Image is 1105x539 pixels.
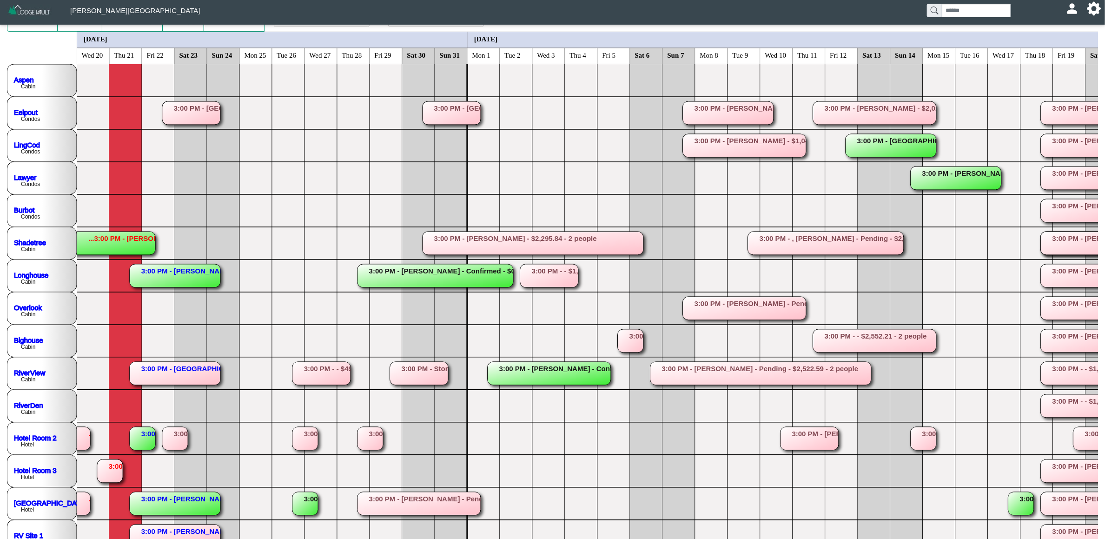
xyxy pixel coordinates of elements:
[14,466,57,474] a: Hotel Room 3
[21,279,35,285] text: Cabin
[1058,51,1075,59] text: Fri 19
[635,51,650,59] text: Sat 6
[798,51,817,59] text: Thu 11
[14,499,93,506] a: [GEOGRAPHIC_DATA] 4
[14,206,35,213] a: Burbot
[245,51,266,59] text: Mon 25
[277,51,297,59] text: Tue 26
[765,51,787,59] text: Wed 10
[440,51,460,59] text: Sun 31
[21,148,40,155] text: Condos
[21,213,40,220] text: Condos
[14,108,38,116] a: Eelpout
[14,140,40,148] a: LingCod
[21,344,35,350] text: Cabin
[830,51,847,59] text: Fri 12
[700,51,719,59] text: Mon 8
[82,51,103,59] text: Wed 20
[21,311,35,318] text: Cabin
[21,83,35,90] text: Cabin
[537,51,555,59] text: Wed 3
[733,51,748,59] text: Tue 9
[928,51,950,59] text: Mon 15
[602,51,616,59] text: Fri 5
[21,409,35,415] text: Cabin
[895,51,916,59] text: Sun 14
[212,51,232,59] text: Sun 24
[931,7,938,14] svg: search
[668,51,685,59] text: Sun 7
[14,75,34,83] a: Aspen
[14,531,43,539] a: RV Site 1
[147,51,164,59] text: Fri 22
[21,441,34,448] text: Hotel
[1026,51,1045,59] text: Thu 18
[14,368,45,376] a: RiverView
[21,116,40,122] text: Condos
[21,376,35,383] text: Cabin
[1069,5,1076,12] svg: person fill
[960,51,980,59] text: Tue 16
[1091,5,1098,12] svg: gear fill
[7,4,52,20] img: Z
[14,271,48,279] a: Longhouse
[342,51,362,59] text: Thu 28
[310,51,331,59] text: Wed 27
[21,474,34,480] text: Hotel
[14,238,46,246] a: Shadetree
[14,336,43,344] a: Bighouse
[179,51,198,59] text: Sat 23
[14,303,42,311] a: Overlook
[114,51,134,59] text: Thu 21
[14,173,36,181] a: Lawyer
[863,51,881,59] text: Sat 13
[407,51,426,59] text: Sat 30
[14,401,43,409] a: RiverDen
[472,51,491,59] text: Mon 1
[21,181,40,187] text: Condos
[993,51,1014,59] text: Wed 17
[14,433,57,441] a: Hotel Room 2
[84,35,107,42] text: [DATE]
[21,246,35,253] text: Cabin
[21,506,34,513] text: Hotel
[375,51,391,59] text: Fri 29
[474,35,498,42] text: [DATE]
[505,51,521,59] text: Tue 2
[570,51,587,59] text: Thu 4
